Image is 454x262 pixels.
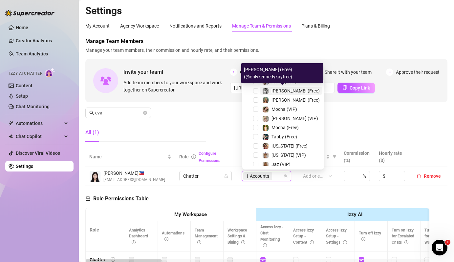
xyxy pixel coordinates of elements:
[103,177,165,183] span: [EMAIL_ADDRESS][DOMAIN_NAME]
[95,109,142,116] input: Search members
[197,240,201,244] span: info-circle
[89,153,166,160] span: Name
[85,5,447,17] h2: Settings
[414,172,443,180] button: Remove
[16,35,68,46] a: Creator Analytics
[325,69,372,76] span: Share it with your team
[263,88,269,94] img: Kennedy (Free)
[253,162,258,167] span: Select tree node
[253,107,258,112] span: Select tree node
[350,85,370,91] span: Copy Link
[123,79,227,93] span: Add team members to your workspace and work together on Supercreator.
[340,147,375,167] th: Commission (%)
[240,69,300,76] span: Copy the link from the bottom
[263,107,269,112] img: Mocha (VIP)
[361,237,365,241] span: info-circle
[424,228,446,245] span: Turn on Izzy for Time Wasters
[45,68,55,77] img: AI Chatter
[263,134,269,140] img: Tabby (Free)
[404,240,408,244] span: info-circle
[9,121,14,126] span: thunderbolt
[85,47,447,54] span: Manage your team members, their commission and hourly rate, and their permissions.
[5,10,54,16] img: logo-BBDzfeDw.svg
[16,118,62,129] span: Automations
[9,134,13,139] img: Chat Copilot
[359,231,381,242] span: Turn off Izzy
[326,228,347,245] span: Access Izzy Setup - Settings
[85,195,149,203] h5: Role Permissions Table
[263,162,269,168] img: Jaz (VIP)
[232,22,291,30] div: Manage Team & Permissions
[271,116,318,121] span: [PERSON_NAME] (VIP)
[284,174,288,178] span: team
[143,111,147,115] button: close-circle
[263,143,269,149] img: Georgia (Free)
[162,231,184,242] span: Automations
[271,97,320,103] span: [PERSON_NAME] (Free)
[85,37,447,45] span: Manage Team Members
[169,22,222,30] div: Notifications and Reports
[343,240,347,244] span: info-circle
[271,162,291,167] span: Jaz (VIP)
[16,25,28,30] a: Home
[241,63,323,83] div: [PERSON_NAME] (Free) (@onlykennedykayfree)
[392,228,414,245] span: Turn on Izzy for Escalated Chats
[445,240,450,245] span: 1
[224,174,228,178] span: lock
[227,228,247,245] span: Workspace Settings & Billing
[90,171,100,182] img: Eva Tangian
[16,83,32,88] a: Content
[263,97,269,103] img: Ellie (Free)
[337,83,375,93] button: Copy Link
[253,97,258,103] span: Select tree node
[86,208,125,252] th: Role
[301,22,330,30] div: Plans & Billing
[253,143,258,149] span: Select tree node
[16,151,60,156] a: Discover Viral Videos
[89,111,94,115] span: search
[263,125,269,131] img: Mocha (Free)
[263,116,269,122] img: Ellie (VIP)
[260,225,284,248] span: Access Izzy - Chat Monitoring
[271,88,320,93] span: [PERSON_NAME] (Free)
[253,134,258,139] span: Select tree node
[16,131,62,142] span: Chat Copilot
[271,143,308,149] span: [US_STATE] (Free)
[85,196,91,201] span: lock
[293,228,314,245] span: Access Izzy Setup - Content
[230,69,237,76] span: 1
[424,173,441,179] span: Remove
[331,152,338,162] span: filter
[310,240,314,244] span: info-circle
[271,152,306,158] span: [US_STATE] (VIP)
[417,174,421,178] span: delete
[174,212,207,217] strong: My Workspace
[9,71,42,77] span: Izzy AI Chatter
[16,164,33,169] a: Settings
[242,153,285,160] span: Creator accounts
[342,85,347,90] span: copy
[241,240,245,244] span: info-circle
[111,257,115,262] span: info-circle
[199,151,220,163] a: Configure Permissions
[16,104,50,109] a: Chat Monitoring
[347,212,362,217] strong: Izzy AI
[85,147,175,167] th: Name
[271,125,299,130] span: Mocha (Free)
[123,68,230,76] span: Invite your team!
[263,152,269,158] img: Georgia (VIP)
[164,237,168,241] span: info-circle
[253,152,258,158] span: Select tree node
[85,22,110,30] div: My Account
[16,93,28,99] a: Setup
[333,155,336,159] span: filter
[246,172,269,180] span: 1 Accounts
[253,88,258,93] span: Select tree node
[85,129,99,136] div: All (1)
[103,170,165,177] span: [PERSON_NAME] 🇵🇭
[432,240,447,255] iframe: Intercom live chat
[183,171,228,181] span: Chatter
[271,107,297,112] span: Mocha (VIP)
[263,243,267,247] span: info-circle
